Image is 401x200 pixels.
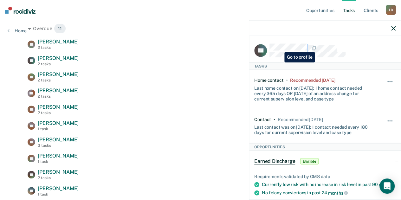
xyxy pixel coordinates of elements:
[38,71,79,77] span: [PERSON_NAME]
[379,178,395,194] div: Open Intercom Messenger
[38,185,79,191] span: [PERSON_NAME]
[8,28,27,34] a: Home
[290,78,335,83] div: Recommended 10 months ago
[274,117,275,122] div: •
[249,62,401,70] div: Tasks
[38,192,79,197] div: 1 task
[378,182,393,187] span: days
[254,158,295,165] span: Earned Discharge
[38,120,79,126] span: [PERSON_NAME]
[254,174,396,179] div: Requirements validated by OMS data
[38,127,79,131] div: 1 task
[262,182,396,188] div: Currently low risk with no increase in risk level in past 90
[254,78,283,83] div: Home contact
[38,55,79,61] span: [PERSON_NAME]
[38,104,79,110] span: [PERSON_NAME]
[38,137,79,143] span: [PERSON_NAME]
[38,159,79,164] div: 1 task
[286,78,288,83] div: •
[38,153,79,159] span: [PERSON_NAME]
[38,94,79,99] div: 2 tasks
[38,62,79,66] div: 2 tasks
[262,190,396,196] div: No felony convictions in past 24
[254,122,372,135] div: Last contact was on [DATE]; 1 contact needed every 180 days for current supervision level and cas...
[249,143,401,151] div: Opportunities
[38,45,79,50] div: 2 tasks
[38,143,79,148] div: 3 tasks
[249,151,401,171] div: Earned DischargeEligible
[28,23,373,34] div: Overdue
[278,117,323,122] div: Recommended in 14 days
[386,5,396,15] div: L D
[38,87,79,94] span: [PERSON_NAME]
[254,117,271,122] div: Contact
[38,111,79,115] div: 2 tasks
[328,190,348,195] span: months
[254,83,372,101] div: Last home contact on [DATE]; 1 home contact needed every 365 days OR [DATE] of an address change ...
[54,23,66,34] span: 11
[38,176,79,180] div: 2 tasks
[38,39,79,45] span: [PERSON_NAME]
[5,7,36,14] img: Recidiviz
[300,158,318,165] span: Eligible
[38,78,79,82] div: 2 tasks
[38,169,79,175] span: [PERSON_NAME]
